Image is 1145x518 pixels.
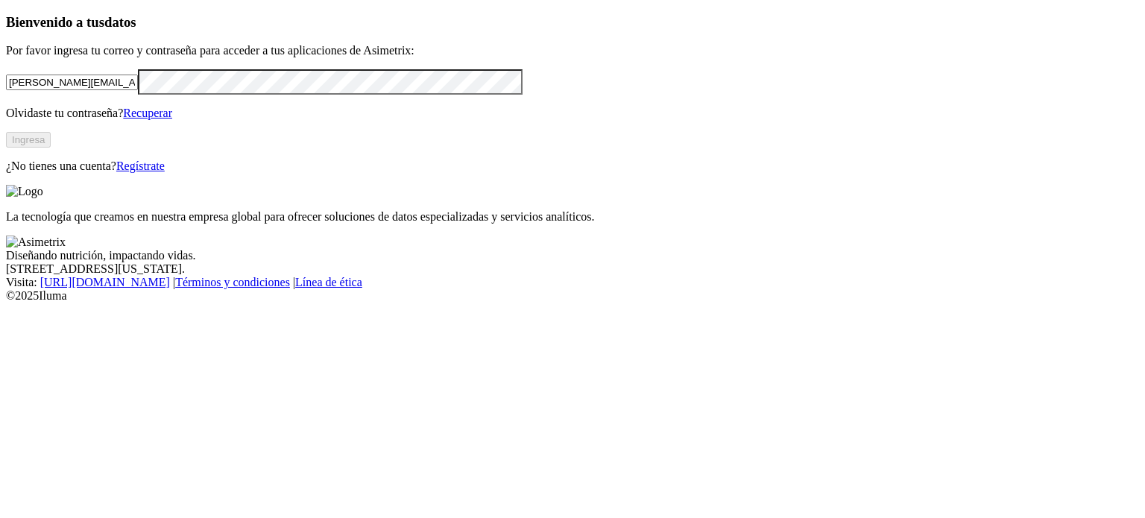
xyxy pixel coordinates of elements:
button: Ingresa [6,132,51,148]
p: Olvidaste tu contraseña? [6,107,1139,120]
div: © 2025 Iluma [6,289,1139,303]
img: Asimetrix [6,236,66,249]
a: [URL][DOMAIN_NAME] [40,276,170,288]
div: Visita : | | [6,276,1139,289]
span: datos [104,14,136,30]
a: Regístrate [116,159,165,172]
a: Recuperar [123,107,172,119]
div: Diseñando nutrición, impactando vidas. [6,249,1139,262]
img: Logo [6,185,43,198]
p: La tecnología que creamos en nuestra empresa global para ofrecer soluciones de datos especializad... [6,210,1139,224]
p: Por favor ingresa tu correo y contraseña para acceder a tus aplicaciones de Asimetrix: [6,44,1139,57]
div: [STREET_ADDRESS][US_STATE]. [6,262,1139,276]
input: Tu correo [6,75,138,90]
h3: Bienvenido a tus [6,14,1139,31]
p: ¿No tienes una cuenta? [6,159,1139,173]
a: Términos y condiciones [175,276,290,288]
a: Línea de ética [295,276,362,288]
